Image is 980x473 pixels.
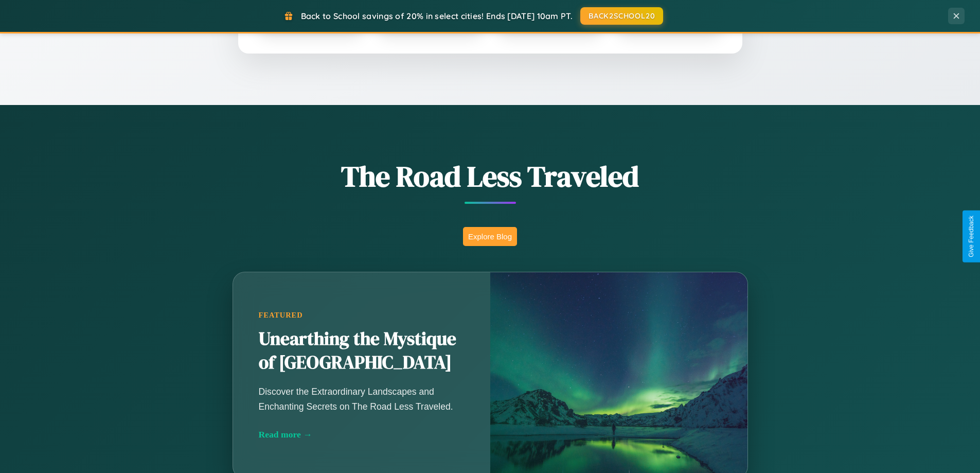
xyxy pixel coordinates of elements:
[463,227,517,246] button: Explore Blog
[182,156,799,196] h1: The Road Less Traveled
[259,327,465,375] h2: Unearthing the Mystique of [GEOGRAPHIC_DATA]
[259,429,465,440] div: Read more →
[259,384,465,413] p: Discover the Extraordinary Landscapes and Enchanting Secrets on The Road Less Traveled.
[259,311,465,320] div: Featured
[968,216,975,257] div: Give Feedback
[301,11,573,21] span: Back to School savings of 20% in select cities! Ends [DATE] 10am PT.
[580,7,663,25] button: BACK2SCHOOL20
